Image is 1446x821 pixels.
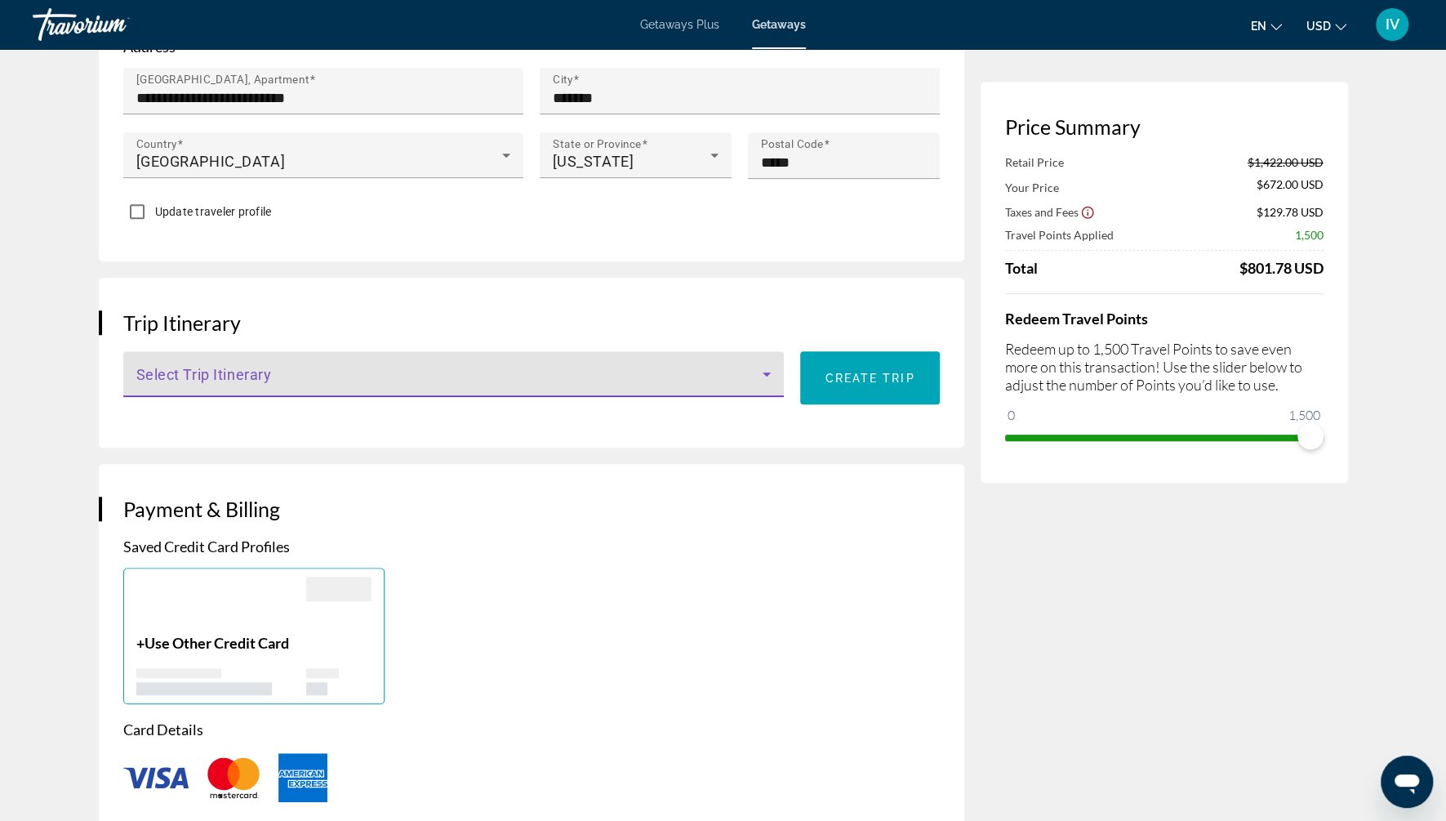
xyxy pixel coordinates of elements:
span: [GEOGRAPHIC_DATA] [136,153,286,170]
span: Your Price [1005,181,1059,194]
h3: Payment & Billing [123,497,940,521]
mat-label: Country [136,137,177,150]
mat-label: State or Province [553,137,642,150]
img: MAST.svg [201,751,266,805]
button: Change currency [1306,14,1346,38]
mat-label: Postal Code [761,137,824,150]
span: 1,500 [1286,405,1323,425]
div: $801.78 USD [1239,259,1324,277]
span: USD [1306,20,1331,33]
span: Update traveler profile [155,205,272,218]
iframe: Кнопка запуска окна обмена сообщениями [1381,756,1433,808]
button: Show Taxes and Fees breakdown [1005,203,1095,220]
span: $672.00 USD [1257,177,1324,195]
span: Total [1005,259,1038,277]
span: Select Trip Itinerary [136,366,272,383]
span: en [1251,20,1266,33]
p: + [136,634,306,652]
span: 0 [1005,405,1017,425]
a: Getaways [752,18,806,31]
span: Create trip [825,372,914,385]
mat-label: [GEOGRAPHIC_DATA], Apartment [136,73,309,86]
span: Travel Points Applied [1005,228,1114,242]
a: Travorium [33,3,196,46]
span: IV [1386,16,1399,33]
p: Redeem up to 1,500 Travel Points to save even more on this transaction! Use the slider below to a... [1005,340,1324,394]
span: $1,422.00 USD [1248,155,1324,169]
span: Use Other Credit Card [145,634,289,652]
button: Create trip [800,351,939,404]
h3: Price Summary [1005,114,1324,139]
ngx-slider: ngx-slider [1005,435,1324,438]
span: Taxes and Fees [1005,205,1079,219]
button: User Menu [1371,7,1413,42]
span: ngx-slider [1297,423,1324,449]
span: $129.78 USD [1257,205,1324,219]
span: 1,500 [1295,228,1324,242]
p: Card Details [123,721,940,738]
p: Saved Credit Card Profiles [123,538,940,556]
h3: Trip Itinerary [123,310,940,335]
button: Show Taxes and Fees disclaimer [1080,204,1095,219]
mat-label: City [553,73,573,86]
h4: Redeem Travel Points [1005,310,1324,328]
span: [US_STATE] [553,153,634,170]
img: VISA.svg [123,767,189,788]
img: AMEX.svg [278,753,327,802]
button: Change language [1251,14,1282,38]
span: Retail Price [1005,155,1064,169]
a: Getaways Plus [640,18,719,31]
